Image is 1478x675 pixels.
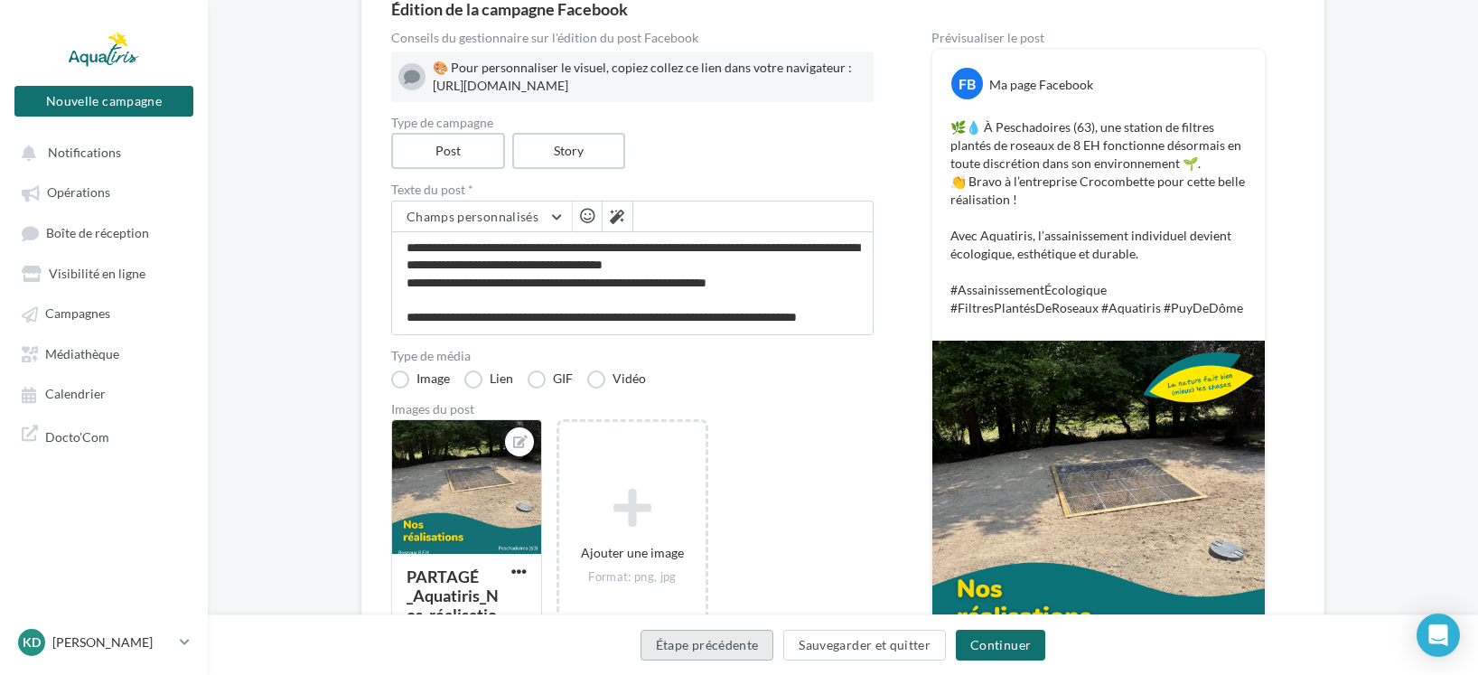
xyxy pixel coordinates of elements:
div: Images du post [391,403,874,416]
span: Campagnes [45,306,110,322]
span: Opérations [47,185,110,201]
p: 🌿💧 À Peschadoires (63), une station de filtres plantés de roseaux de 8 EH fonctionne désormais en... [950,118,1247,317]
p: [PERSON_NAME] [52,633,173,652]
span: Notifications [48,145,121,160]
label: Post [391,133,505,169]
span: Visibilité en ligne [49,266,145,281]
div: Édition de la campagne Facebook [391,1,1295,17]
label: Image [391,370,450,389]
span: Docto'Com [45,425,109,445]
label: GIF [528,370,573,389]
span: Boîte de réception [46,225,149,240]
a: Boîte de réception [11,216,197,249]
label: Type de média [391,350,874,362]
button: Continuer [956,630,1045,661]
a: Calendrier [11,377,197,409]
span: Champs personnalisés [407,209,538,224]
a: Docto'Com [11,417,197,453]
div: PARTAGÉ _Aquatiris_Nos_réalisations... [407,567,499,643]
a: KD [PERSON_NAME] [14,625,193,660]
a: Médiathèque [11,337,197,370]
a: Campagnes [11,296,197,329]
button: Champs personnalisés [392,202,572,232]
div: Prévisualiser le post [931,32,1266,44]
div: Ma page Facebook [989,76,1093,94]
a: Opérations [11,175,197,208]
button: Nouvelle campagne [14,86,193,117]
div: 🎨 Pour personnaliser le visuel, copiez collez ce lien dans votre navigateur : [URL][DOMAIN_NAME] [433,59,866,95]
div: Conseils du gestionnaire sur l'édition du post Facebook [391,32,874,44]
label: Story [512,133,626,169]
label: Texte du post * [391,183,874,196]
span: Calendrier [45,387,106,402]
label: Lien [464,370,513,389]
a: Visibilité en ligne [11,257,197,289]
label: Type de campagne [391,117,874,129]
span: Médiathèque [45,346,119,361]
button: Sauvegarder et quitter [783,630,946,661]
div: FB [951,68,983,99]
button: Étape précédente [641,630,774,661]
div: Open Intercom Messenger [1417,614,1460,657]
label: Vidéo [587,370,646,389]
button: Notifications [11,136,190,168]
span: KD [23,633,41,652]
